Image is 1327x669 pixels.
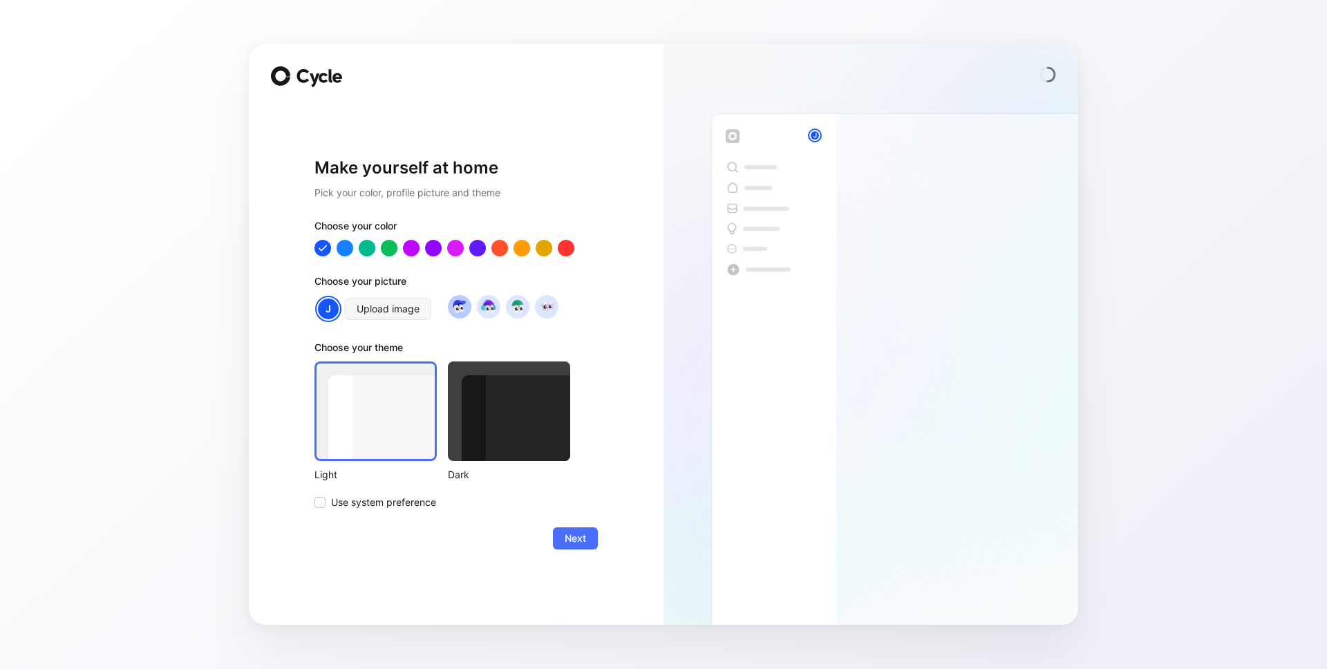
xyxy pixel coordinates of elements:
[345,298,431,320] button: Upload image
[314,339,570,361] div: Choose your theme
[448,467,570,483] div: Dark
[314,273,598,295] div: Choose your picture
[479,297,498,316] img: avatar
[809,130,820,141] div: J
[450,297,469,316] img: avatar
[314,157,598,179] h1: Make yourself at home
[331,494,436,511] span: Use system preference
[314,185,598,201] h2: Pick your color, profile picture and theme
[553,527,598,549] button: Next
[537,297,556,316] img: avatar
[508,297,527,316] img: avatar
[317,297,340,321] div: J
[314,467,437,483] div: Light
[565,530,586,547] span: Next
[726,129,740,143] img: workspace-default-logo-wX5zAyuM.png
[314,218,598,240] div: Choose your color
[357,301,420,317] span: Upload image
